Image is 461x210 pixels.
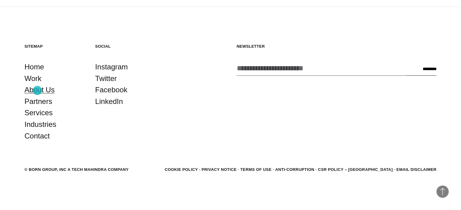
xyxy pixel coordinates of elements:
[95,61,128,73] a: Instagram
[396,168,437,172] a: Email Disclaimer
[237,44,437,49] h5: Newsletter
[95,84,127,96] a: Facebook
[24,96,52,107] a: Partners
[165,168,198,172] a: Cookie Policy
[24,61,44,73] a: Home
[24,44,83,49] h5: Sitemap
[24,119,56,130] a: Industries
[24,73,42,84] a: Work
[95,73,117,84] a: Twitter
[202,168,237,172] a: Privacy Notice
[24,84,55,96] a: About Us
[318,168,393,172] a: CSR POLICY – [GEOGRAPHIC_DATA]
[24,167,129,173] div: © BORN GROUP, INC A Tech Mahindra Company
[240,168,272,172] a: Terms of Use
[95,44,154,49] h5: Social
[275,168,314,172] a: Anti-Corruption
[437,186,449,198] button: Back to Top
[24,130,50,142] a: Contact
[95,96,123,107] a: LinkedIn
[24,107,53,119] a: Services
